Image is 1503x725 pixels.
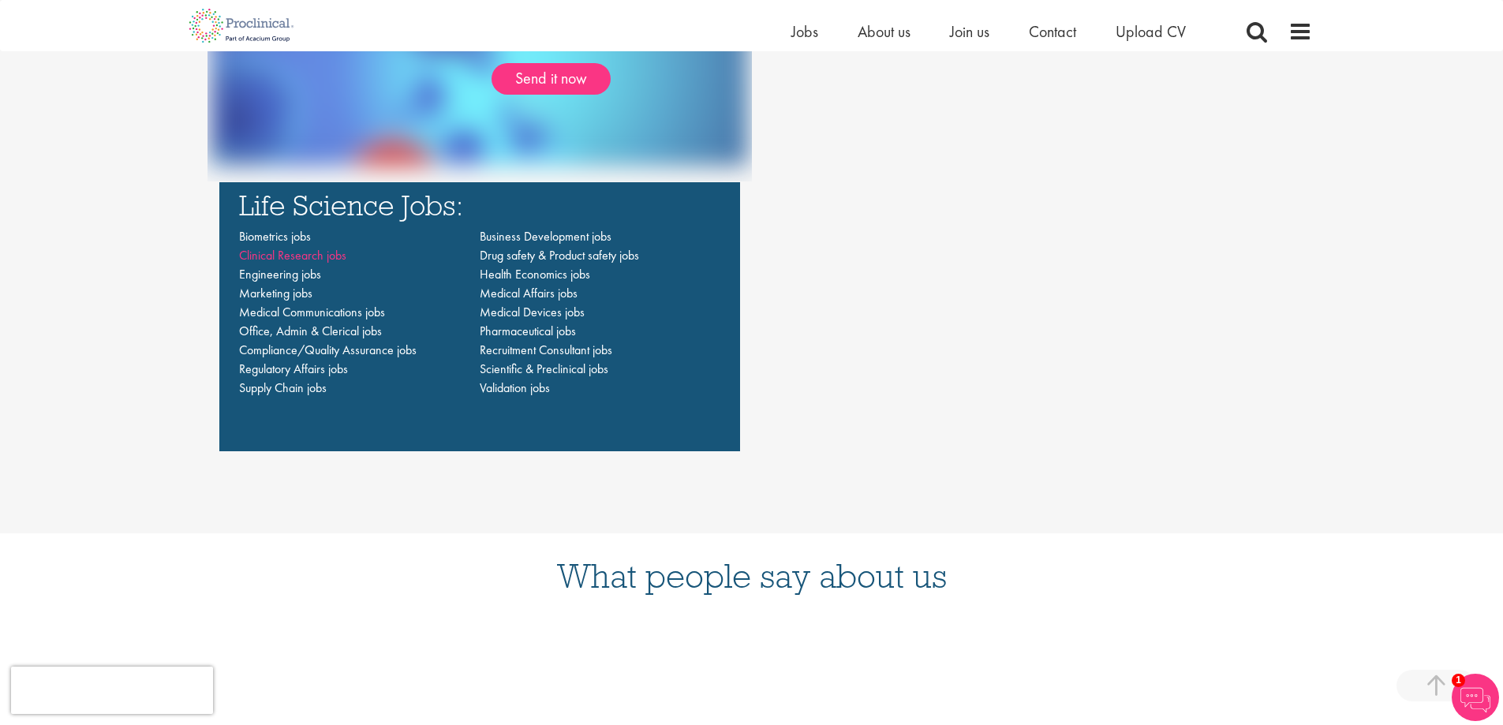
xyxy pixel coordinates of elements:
[239,379,327,396] a: Supply Chain jobs
[239,190,720,219] h3: Life Science Jobs:
[1452,674,1499,721] img: Chatbot
[1029,21,1076,42] a: Contact
[492,63,611,95] a: Send it now
[480,342,612,358] a: Recruitment Consultant jobs
[239,285,312,301] a: Marketing jobs
[480,228,611,245] a: Business Development jobs
[239,228,311,245] a: Biometrics jobs
[239,304,385,320] a: Medical Communications jobs
[480,247,639,263] a: Drug safety & Product safety jobs
[480,379,550,396] a: Validation jobs
[791,21,818,42] a: Jobs
[239,247,346,263] a: Clinical Research jobs
[239,361,348,377] a: Regulatory Affairs jobs
[239,227,720,398] nav: Main navigation
[480,266,590,282] a: Health Economics jobs
[480,323,576,339] a: Pharmaceutical jobs
[950,21,989,42] a: Join us
[858,21,910,42] a: About us
[1116,21,1186,42] a: Upload CV
[11,667,213,714] iframe: reCAPTCHA
[239,342,417,358] a: Compliance/Quality Assurance jobs
[1452,674,1465,687] span: 1
[480,361,608,377] a: Scientific & Preclinical jobs
[480,304,585,320] a: Medical Devices jobs
[239,266,321,282] a: Engineering jobs
[492,3,712,95] div: Simply upload your CV and let us find jobs for you!
[239,323,382,339] a: Office, Admin & Clerical jobs
[480,285,578,301] a: Medical Affairs jobs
